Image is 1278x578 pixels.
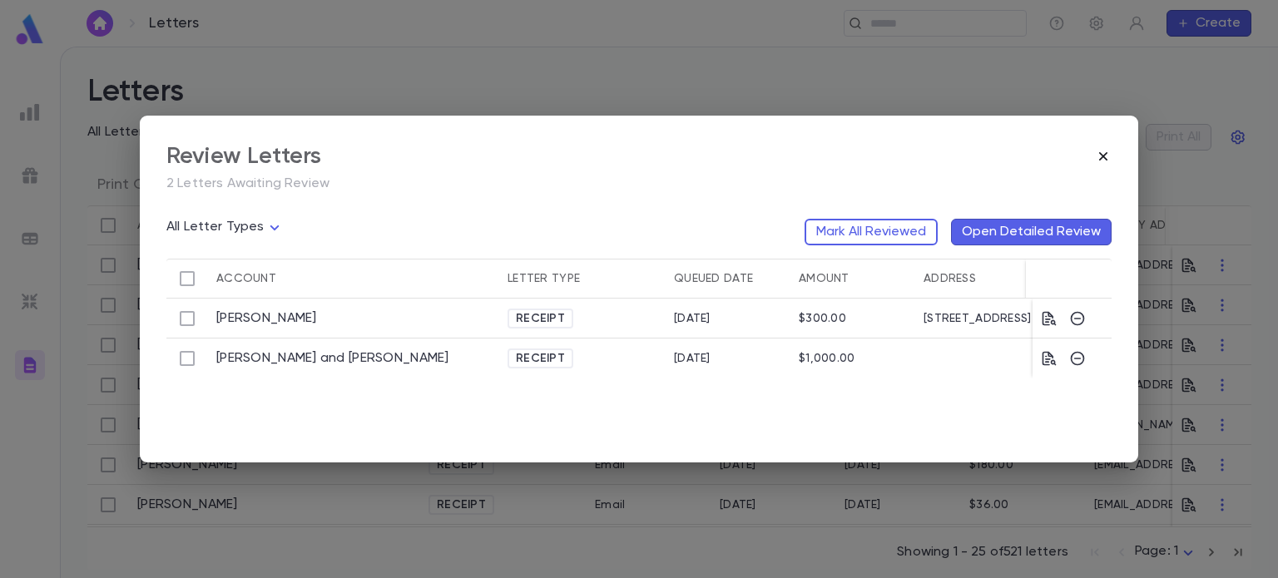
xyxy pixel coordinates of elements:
div: [STREET_ADDRESS] [915,299,1206,338]
div: Amount [799,259,850,299]
div: Letter Type [508,259,580,299]
p: 2 Letters Awaiting Review [166,175,1112,192]
div: Review Letters [166,142,321,170]
div: $300.00 [799,312,846,325]
div: Queued Date [674,259,753,299]
div: Address [915,259,1206,299]
span: Receipt [509,312,572,325]
div: 3/31/2025 [674,352,711,365]
button: Preview [1041,350,1058,367]
div: Queued Date [666,259,790,299]
div: Account [216,259,276,299]
button: Open Detailed Review [951,219,1112,245]
a: [PERSON_NAME] [216,310,317,327]
div: Letter Type [499,259,666,299]
button: Skip [1069,350,1086,367]
a: [PERSON_NAME] and [PERSON_NAME] [216,350,449,367]
button: Mark All Reviewed [805,219,938,245]
div: Account [208,259,499,299]
span: All Letter Types [166,220,265,234]
button: Skip [1069,310,1086,327]
div: Amount [790,259,915,299]
div: $1,000.00 [799,352,855,365]
button: Preview [1041,310,1058,327]
div: 2/26/2025 [674,312,711,325]
div: Address [924,259,976,299]
span: Receipt [509,352,572,365]
div: All Letter Types [166,215,285,240]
